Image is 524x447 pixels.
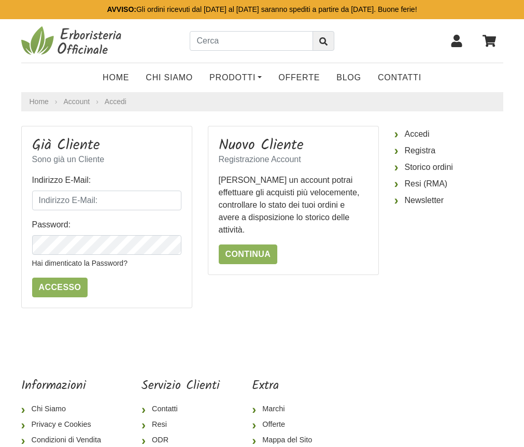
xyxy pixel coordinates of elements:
[32,153,181,166] p: Sono già un Cliente
[219,153,368,166] p: Registrazione Account
[328,67,370,88] a: Blog
[107,5,136,13] b: AVVISO:
[201,67,270,88] a: Prodotti
[394,142,503,159] a: Registra
[105,97,126,106] a: Accedi
[190,31,313,51] input: Cerca
[21,417,109,432] a: Privacy e Cookies
[64,96,90,107] a: Account
[32,174,91,186] label: Indirizzo E-Mail:
[219,137,368,154] h3: Nuovo Cliente
[94,67,137,88] a: Home
[21,401,109,417] a: Chi Siamo
[32,191,181,210] input: Indirizzo E-Mail:
[394,159,503,176] a: Storico ordini
[252,379,320,394] h5: Extra
[32,259,128,267] a: Hai dimenticato la Password?
[141,401,220,417] a: Contatti
[353,379,503,415] iframe: fb:page Facebook Social Plugin
[32,278,88,297] input: Accesso
[394,126,503,142] a: Accedi
[394,192,503,209] a: Newsletter
[21,25,125,56] img: Erboristeria Officinale
[141,379,220,394] h5: Servizio Clienti
[219,244,278,264] a: Continua
[137,67,201,88] a: Chi Siamo
[394,176,503,192] a: Resi (RMA)
[252,401,320,417] a: Marchi
[30,96,49,107] a: Home
[219,174,368,236] p: [PERSON_NAME] un account potrai effettuare gli acquisti più velocemente, controllare lo stato dei...
[252,417,320,432] a: Offerte
[21,92,503,111] nav: breadcrumb
[270,67,328,88] a: OFFERTE
[370,67,430,88] a: Contatti
[21,379,109,394] h5: Informazioni
[107,4,417,15] p: Gli ordini ricevuti dal [DATE] al [DATE] saranno spediti a partire da [DATE]. Buone ferie!
[32,137,181,154] h3: Già Cliente
[32,219,71,231] label: Password:
[141,417,220,432] a: Resi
